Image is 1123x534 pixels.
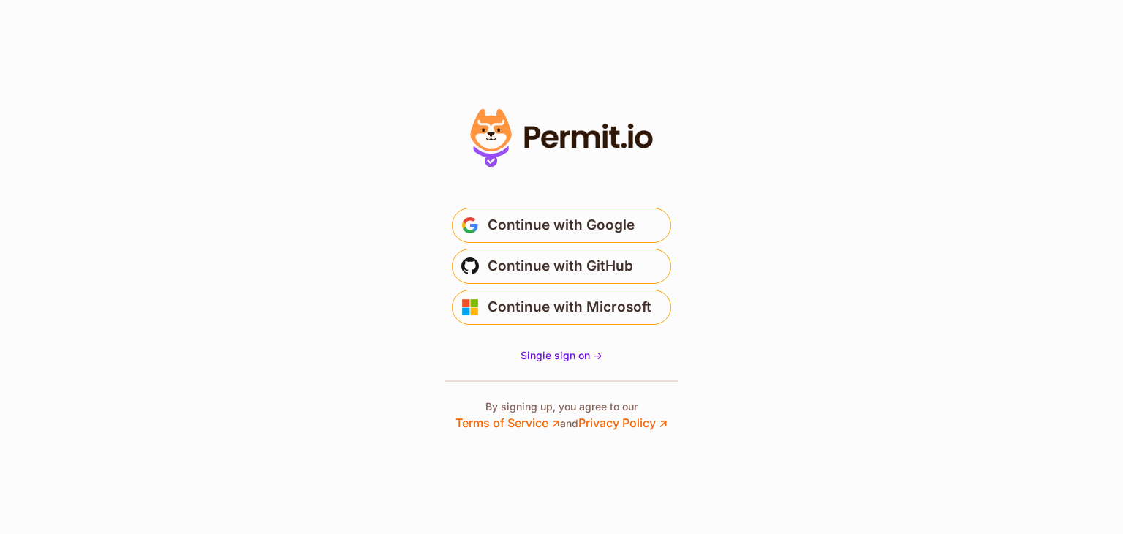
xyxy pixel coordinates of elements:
a: Single sign on -> [521,348,602,363]
span: Continue with Google [488,214,635,237]
button: Continue with Google [452,208,671,243]
span: Continue with GitHub [488,255,633,278]
a: Terms of Service ↗ [455,415,560,430]
button: Continue with Microsoft [452,290,671,325]
button: Continue with GitHub [452,249,671,284]
p: By signing up, you agree to our and [455,399,668,432]
span: Continue with Microsoft [488,296,651,319]
span: Single sign on -> [521,349,602,361]
a: Privacy Policy ↗ [578,415,668,430]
